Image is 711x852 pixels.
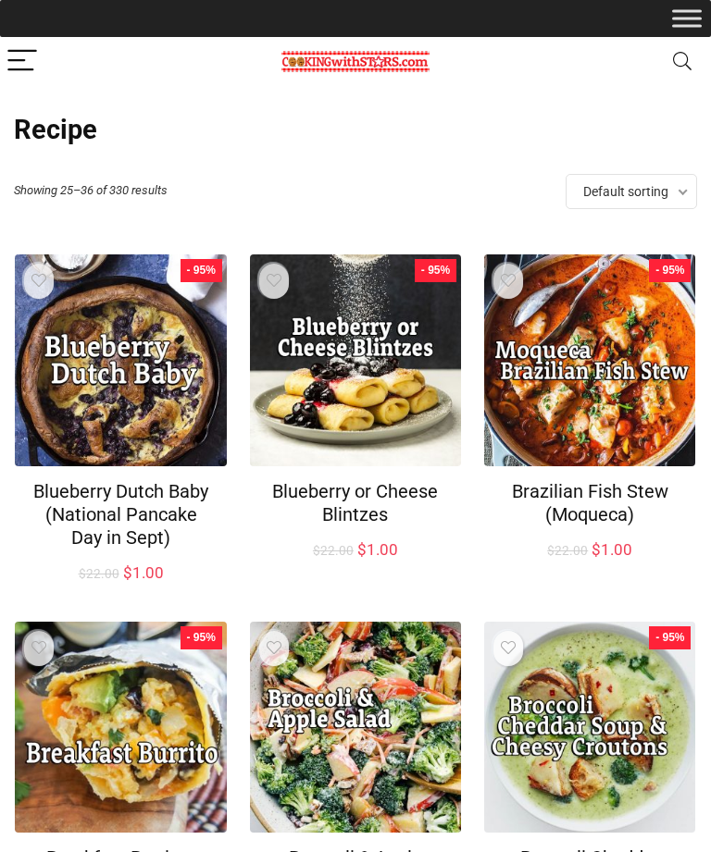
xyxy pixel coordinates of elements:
[79,566,86,581] span: $
[79,566,119,581] bdi: 22.00
[660,37,705,86] button: Search
[421,264,450,278] span: - 95%
[313,543,320,558] span: $
[15,622,227,833] img: Breakfast Burritos
[14,174,177,207] p: Showing 25–36 of 330 results
[672,9,702,27] button: Toggle Menu
[313,543,354,558] bdi: 22.00
[15,254,227,466] img: Blueberry Dutch Baby (National Pancake Day in Sept)
[484,622,696,833] img: Broccoli Cheddar Soup
[33,480,208,549] a: Blueberry Dutch Baby (National Pancake Day in Sept)
[512,480,668,525] a: Brazilian Fish Stew (Moqueca)
[655,264,684,278] span: - 95%
[123,563,132,582] span: $
[272,480,438,525] a: Blueberry or Cheese Blintzes
[357,540,398,559] bdi: 1.00
[281,51,430,73] img: Chef Paula's Cooking With Stars
[250,622,462,833] img: Broccoli & Apple Salad
[123,563,164,582] bdi: 1.00
[547,543,555,558] span: $
[14,114,697,145] h1: Recipe
[357,540,367,559] span: $
[655,631,684,645] span: - 95%
[592,540,632,559] bdi: 1.00
[187,631,216,645] span: - 95%
[484,254,696,466] img: Brazilian Fish Stew (Moqueca)
[592,540,601,559] span: $
[583,184,668,199] span: Default sorting
[250,254,462,466] img: Blueberry or Cheese Blintzes
[187,264,216,278] span: - 95%
[547,543,588,558] bdi: 22.00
